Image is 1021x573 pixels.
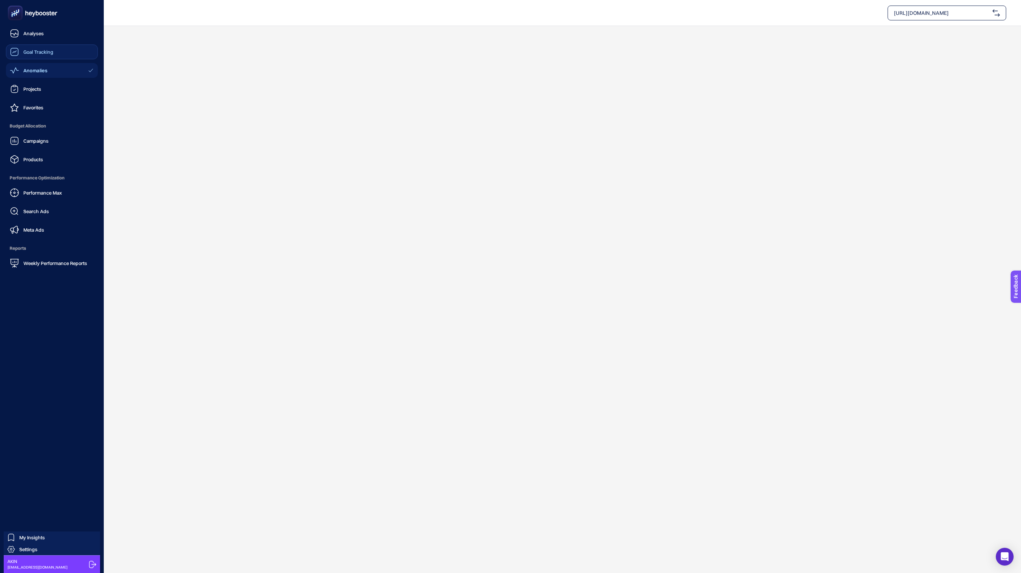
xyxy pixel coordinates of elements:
span: Goal Tracking [23,49,53,55]
a: Anomalies [6,63,98,78]
a: Meta Ads [6,222,98,237]
a: Favorites [6,100,98,115]
span: Weekly Performance Reports [23,260,87,266]
span: [URL][DOMAIN_NAME] [894,9,989,17]
span: Favorites [23,105,43,110]
span: Feedback [4,2,28,8]
a: Performance Max [6,185,98,200]
span: Reports [6,241,98,256]
span: Anomalies [23,67,47,73]
span: Products [23,156,43,162]
span: Budget Allocation [6,119,98,133]
a: Products [6,152,98,167]
a: Search Ads [6,204,98,219]
span: Analyses [23,30,44,36]
span: Performance Optimization [6,170,98,185]
span: Search Ads [23,208,49,214]
span: Campaigns [23,138,49,144]
span: Settings [19,546,37,552]
a: Analyses [6,26,98,41]
a: Settings [4,543,100,555]
a: My Insights [4,531,100,543]
span: Performance Max [23,190,62,196]
a: Weekly Performance Reports [6,256,98,271]
a: Projects [6,82,98,96]
div: Open Intercom Messenger [996,548,1014,566]
span: Projects [23,86,41,92]
a: Goal Tracking [6,44,98,59]
span: Meta Ads [23,227,44,233]
span: My Insights [19,534,45,540]
a: Campaigns [6,133,98,148]
img: svg%3e [992,9,1000,17]
span: AKIN [7,559,67,564]
span: [EMAIL_ADDRESS][DOMAIN_NAME] [7,564,67,570]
